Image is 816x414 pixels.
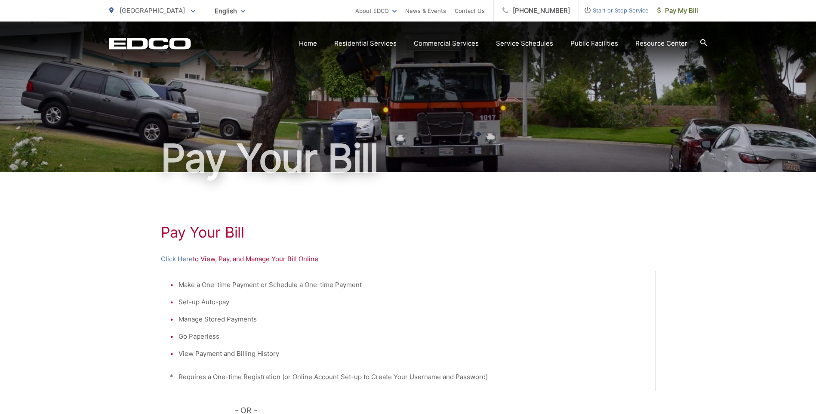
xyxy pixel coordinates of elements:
a: News & Events [405,6,446,16]
a: Commercial Services [414,38,479,49]
a: About EDCO [355,6,397,16]
a: Contact Us [455,6,485,16]
li: Set-up Auto-pay [179,297,647,307]
li: View Payment and Billing History [179,349,647,359]
h1: Pay Your Bill [161,224,656,241]
a: Home [299,38,317,49]
li: Go Paperless [179,331,647,342]
span: Pay My Bill [657,6,698,16]
span: English [208,3,252,19]
a: Residential Services [334,38,397,49]
p: * Requires a One-time Registration (or Online Account Set-up to Create Your Username and Password) [170,372,647,382]
a: Public Facilities [570,38,618,49]
li: Make a One-time Payment or Schedule a One-time Payment [179,280,647,290]
span: [GEOGRAPHIC_DATA] [120,6,185,15]
a: Service Schedules [496,38,553,49]
a: Click Here [161,254,193,264]
h1: Pay Your Bill [109,137,707,180]
li: Manage Stored Payments [179,314,647,324]
p: to View, Pay, and Manage Your Bill Online [161,254,656,264]
a: EDCD logo. Return to the homepage. [109,37,191,49]
a: Resource Center [635,38,687,49]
